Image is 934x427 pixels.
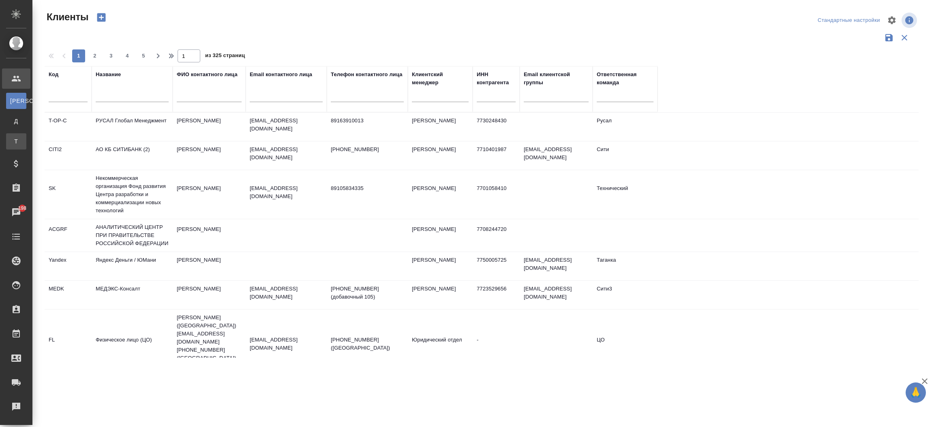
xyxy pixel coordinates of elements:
td: [PERSON_NAME] [173,180,246,209]
button: 3 [105,49,118,62]
p: [PHONE_NUMBER] (добавочный 105) [331,285,404,301]
p: 89163910013 [331,117,404,125]
span: Клиенты [45,11,88,23]
span: 🙏 [909,384,923,401]
p: [EMAIL_ADDRESS][DOMAIN_NAME] [250,145,323,162]
td: T-OP-C [45,113,92,141]
td: ЦО [593,332,658,360]
button: 5 [137,49,150,62]
button: 🙏 [906,382,926,403]
td: Таганка [593,252,658,280]
td: Яндекс Деньги / ЮМани [92,252,173,280]
div: Код [49,70,58,79]
p: [EMAIL_ADDRESS][DOMAIN_NAME] [250,285,323,301]
p: [EMAIL_ADDRESS][DOMAIN_NAME] [250,336,323,352]
td: [PERSON_NAME] [173,252,246,280]
span: 198 [13,204,32,212]
td: [PERSON_NAME] [408,281,473,309]
td: МЕДЭКС-Консалт [92,281,173,309]
div: Телефон контактного лица [331,70,403,79]
span: Настроить таблицу [882,11,902,30]
button: Сохранить фильтры [881,30,897,45]
td: SK [45,180,92,209]
div: Ответственная команда [597,70,653,87]
td: CITI2 [45,141,92,170]
a: [PERSON_NAME] [6,93,26,109]
td: Технический [593,180,658,209]
span: 3 [105,52,118,60]
td: [PERSON_NAME] [408,252,473,280]
button: 4 [121,49,134,62]
td: [EMAIL_ADDRESS][DOMAIN_NAME] [520,252,593,280]
td: Сити [593,141,658,170]
a: Д [6,113,26,129]
button: 2 [88,49,101,62]
td: ACGRF [45,221,92,250]
td: 7710401987 [473,141,520,170]
span: 2 [88,52,101,60]
td: [PERSON_NAME] [173,221,246,250]
p: [PHONE_NUMBER] ([GEOGRAPHIC_DATA]) [331,336,404,352]
td: 7701058410 [473,180,520,209]
td: [PERSON_NAME] [408,141,473,170]
div: Название [96,70,121,79]
button: Создать [92,11,111,24]
td: АНАЛИТИЧЕСКИЙ ЦЕНТР ПРИ ПРАВИТЕЛЬСТВЕ РОССИЙСКОЙ ФЕДЕРАЦИИ [92,219,173,252]
p: [EMAIL_ADDRESS][DOMAIN_NAME] [250,117,323,133]
td: [PERSON_NAME] [173,113,246,141]
td: [PERSON_NAME] [408,180,473,209]
span: 4 [121,52,134,60]
td: 7723529656 [473,281,520,309]
div: Email контактного лица [250,70,312,79]
td: Некоммерческая организация Фонд развития Центра разработки и коммерциализации новых технологий [92,170,173,219]
td: 7708244720 [473,221,520,250]
div: split button [816,14,882,27]
td: Русал [593,113,658,141]
p: 89105834335 [331,184,404,192]
td: [EMAIL_ADDRESS][DOMAIN_NAME] [520,281,593,309]
p: [PHONE_NUMBER] [331,145,404,154]
td: [PERSON_NAME] ([GEOGRAPHIC_DATA]) [EMAIL_ADDRESS][DOMAIN_NAME] [PHONE_NUMBER] ([GEOGRAPHIC_DATA])... [173,310,246,382]
td: Yandex [45,252,92,280]
td: 7750005725 [473,252,520,280]
td: [PERSON_NAME] [173,281,246,309]
span: Д [10,117,22,125]
span: Т [10,137,22,145]
td: MEDK [45,281,92,309]
div: ИНН контрагента [477,70,516,87]
td: [PERSON_NAME] [408,221,473,250]
div: ФИО контактного лица [177,70,238,79]
td: [PERSON_NAME] [173,141,246,170]
span: из 325 страниц [205,51,245,62]
td: - [473,332,520,360]
td: [EMAIL_ADDRESS][DOMAIN_NAME] [520,141,593,170]
div: Email клиентской группы [524,70,589,87]
a: Т [6,133,26,149]
td: РУСАЛ Глобал Менеджмент [92,113,173,141]
td: [PERSON_NAME] [408,113,473,141]
td: 7730248430 [473,113,520,141]
span: [PERSON_NAME] [10,97,22,105]
td: Физическое лицо (ЦО) [92,332,173,360]
span: Посмотреть информацию [902,13,919,28]
a: 198 [2,202,30,222]
td: АО КБ СИТИБАНК (2) [92,141,173,170]
div: Клиентский менеджер [412,70,469,87]
td: Сити3 [593,281,658,309]
span: 5 [137,52,150,60]
p: [EMAIL_ADDRESS][DOMAIN_NAME] [250,184,323,201]
td: Юридический отдел [408,332,473,360]
button: Сбросить фильтры [897,30,912,45]
td: FL [45,332,92,360]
